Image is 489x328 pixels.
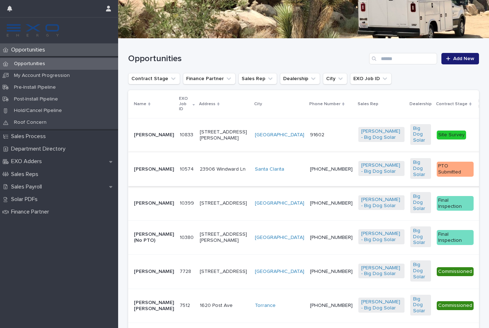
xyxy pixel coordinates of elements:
[200,303,249,309] p: 1620 Post Ave
[255,235,304,241] a: [GEOGRAPHIC_DATA]
[134,200,174,206] p: [PERSON_NAME]
[200,269,249,275] p: [STREET_ADDRESS]
[8,158,48,165] p: EXO Adders
[255,200,304,206] a: [GEOGRAPHIC_DATA]
[6,23,60,38] img: FKS5r6ZBThi8E5hshIGi
[180,267,193,275] p: 7728
[128,73,180,84] button: Contract Stage
[200,129,249,141] p: [STREET_ADDRESS][PERSON_NAME]
[180,199,195,206] p: 10399
[413,160,428,177] a: Big Dog Solar
[437,196,474,211] div: Final Inspection
[8,46,51,53] p: Opportunities
[8,119,52,126] p: Roof Concern
[437,230,474,245] div: Final Inspection
[255,166,284,172] a: Santa Clarita
[134,300,174,312] p: [PERSON_NAME] [PERSON_NAME]
[437,301,474,310] div: Commissioned
[309,100,340,108] p: Phone Number
[8,108,68,114] p: Hold/Cancel Pipeline
[310,201,353,206] a: [PHONE_NUMBER]
[180,233,195,241] p: 10380
[413,296,428,314] a: Big Dog Solar
[361,265,402,277] a: [PERSON_NAME] - Big Dog Solar
[413,126,428,143] a: Big Dog Solar
[200,166,249,172] p: 23906 Windward Ln
[8,146,71,152] p: Department Directory
[361,299,402,311] a: [PERSON_NAME] - Big Dog Solar
[134,231,174,244] p: [PERSON_NAME] (No PTO)
[436,100,468,108] p: Contract Stage
[8,73,76,79] p: My Account Progression
[134,269,174,275] p: [PERSON_NAME]
[310,235,353,240] a: [PHONE_NUMBER]
[310,132,324,137] a: 91602
[8,196,43,203] p: Solar PDFs
[358,100,378,108] p: Sales Rep
[453,56,474,61] span: Add New
[255,303,276,309] a: Torrance
[200,200,249,206] p: [STREET_ADDRESS]
[128,54,366,64] h1: Opportunities
[280,73,320,84] button: Dealership
[361,162,402,175] a: [PERSON_NAME] - Big Dog Solar
[199,100,216,108] p: Address
[413,228,428,246] a: Big Dog Solar
[8,61,51,67] p: Opportunities
[310,269,353,274] a: [PHONE_NUMBER]
[441,53,479,64] a: Add New
[254,100,262,108] p: City
[255,132,304,138] a: [GEOGRAPHIC_DATA]
[238,73,277,84] button: Sales Rep
[410,100,432,108] p: Dealership
[310,167,353,172] a: [PHONE_NUMBER]
[8,84,62,90] p: Pre-Install Pipeline
[361,128,402,141] a: [PERSON_NAME] - Big Dog Solar
[361,231,402,243] a: [PERSON_NAME] - Big Dog Solar
[437,131,466,139] div: Site Survey
[437,267,474,276] div: Commissioned
[179,95,191,113] p: EXO Job ID
[134,100,146,108] p: Name
[200,231,249,244] p: [STREET_ADDRESS][PERSON_NAME]
[180,131,195,138] p: 10833
[437,162,474,177] div: PTO Submitted
[8,96,64,102] p: Post-Install Pipeline
[361,197,402,209] a: [PERSON_NAME] - Big Dog Solar
[180,165,195,172] p: 10574
[134,132,174,138] p: [PERSON_NAME]
[255,269,304,275] a: [GEOGRAPHIC_DATA]
[8,171,44,178] p: Sales Reps
[180,301,192,309] p: 7512
[310,303,353,308] a: [PHONE_NUMBER]
[8,209,55,215] p: Finance Partner
[183,73,236,84] button: Finance Partner
[413,262,428,280] a: Big Dog Solar
[8,133,52,140] p: Sales Process
[413,194,428,211] a: Big Dog Solar
[134,166,174,172] p: [PERSON_NAME]
[350,73,392,84] button: EXO Job ID
[8,183,48,190] p: Sales Payroll
[323,73,347,84] button: City
[369,53,437,64] input: Search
